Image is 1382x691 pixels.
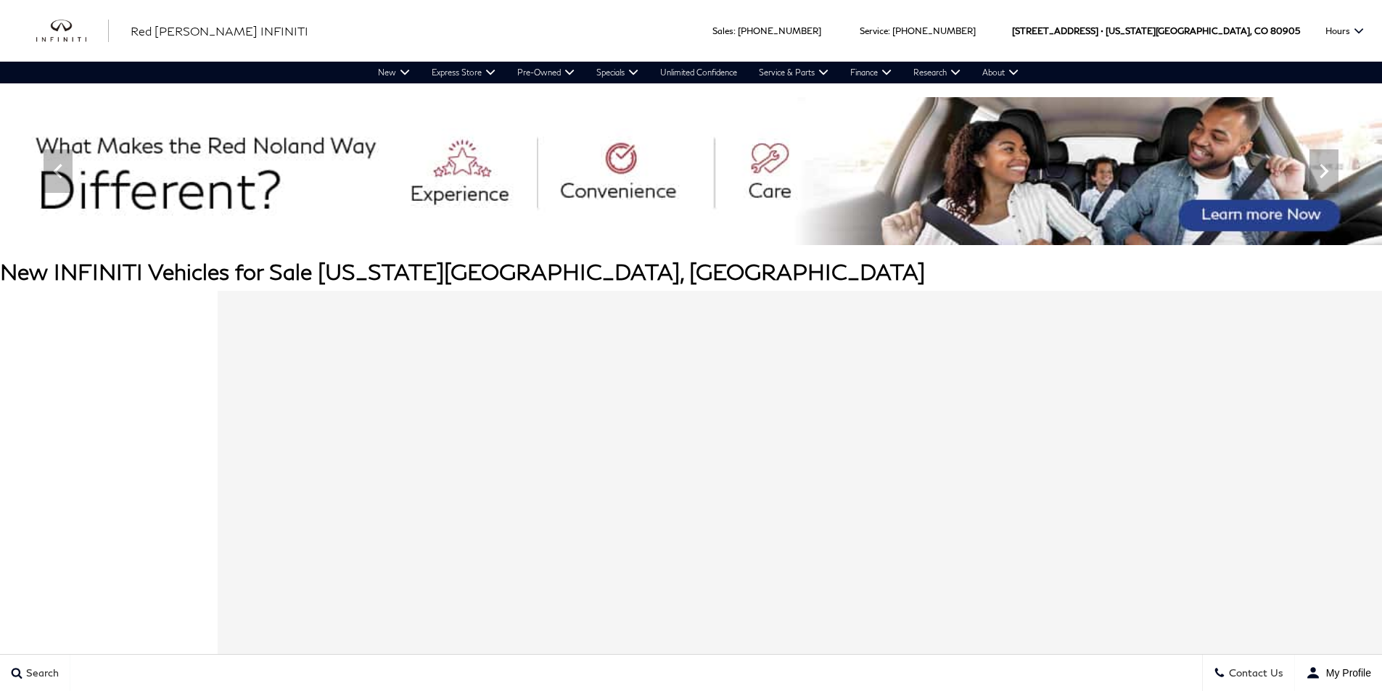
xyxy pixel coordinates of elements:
span: Sales [712,25,733,36]
span: : [888,25,890,36]
a: Unlimited Confidence [649,62,748,83]
a: [PHONE_NUMBER] [738,25,821,36]
button: user-profile-menu [1295,655,1382,691]
span: : [733,25,736,36]
a: Specials [585,62,649,83]
nav: Main Navigation [367,62,1029,83]
a: Finance [839,62,902,83]
span: Service [860,25,888,36]
a: infiniti [36,20,109,43]
a: About [971,62,1029,83]
a: [PHONE_NUMBER] [892,25,976,36]
a: Service & Parts [748,62,839,83]
span: Red [PERSON_NAME] INFINITI [131,24,308,38]
a: [STREET_ADDRESS] • [US_STATE][GEOGRAPHIC_DATA], CO 80905 [1012,25,1300,36]
img: INFINITI [36,20,109,43]
a: Express Store [421,62,506,83]
a: New [367,62,421,83]
span: Search [22,667,59,679]
a: Red [PERSON_NAME] INFINITI [131,22,308,40]
a: Research [902,62,971,83]
span: Contact Us [1225,667,1283,679]
span: My Profile [1320,667,1371,679]
a: Pre-Owned [506,62,585,83]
